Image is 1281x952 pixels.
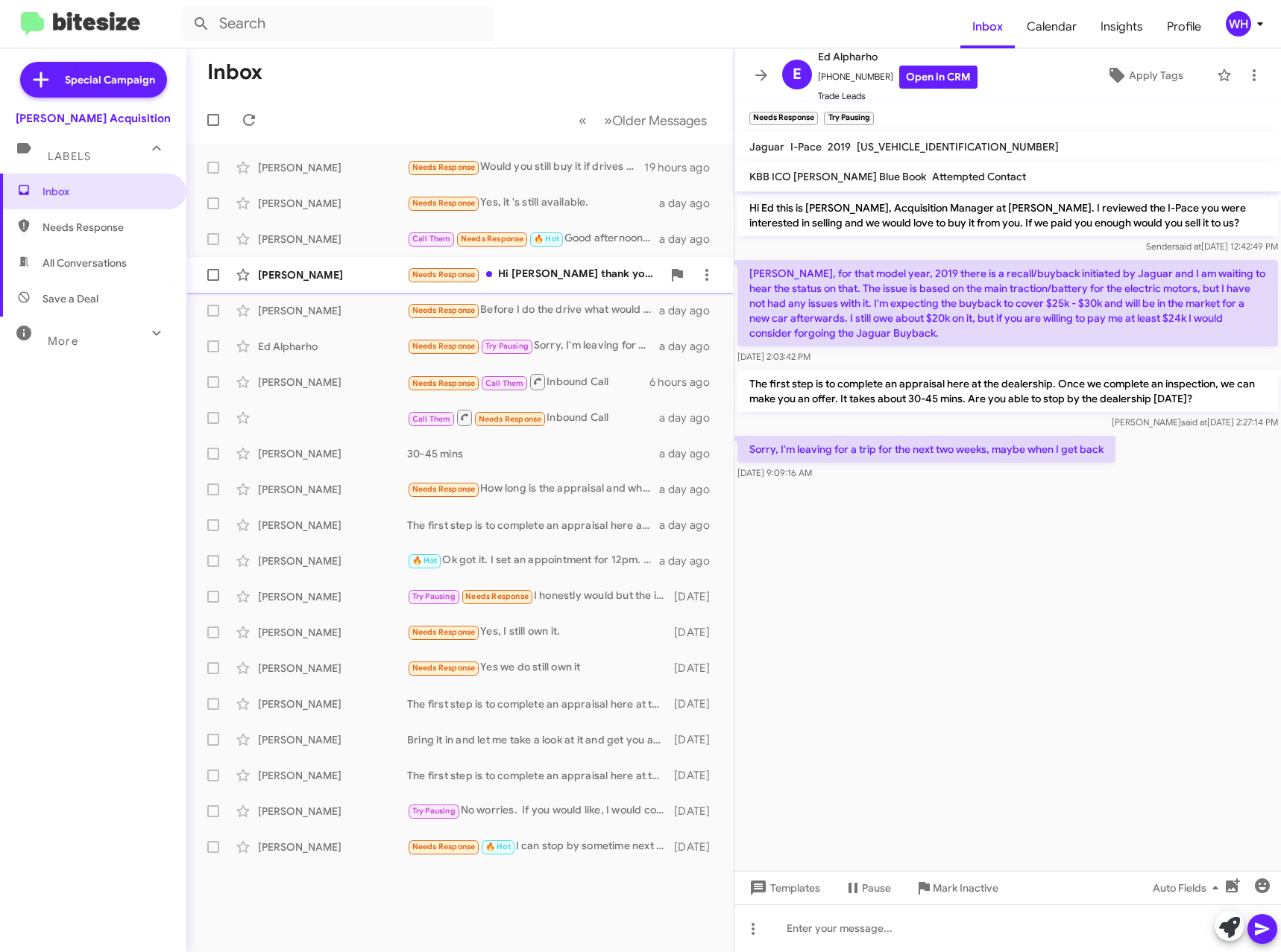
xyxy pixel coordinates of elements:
span: Needs Response [412,627,476,637]
span: » [604,111,612,130]
span: [PHONE_NUMBER] [818,66,978,89]
a: Inbox [960,5,1015,48]
p: [PERSON_NAME], for that model year, 2019 there is a recall/buyback initiated by Jaguar and I am w... [737,260,1278,346]
span: Needs Response [412,378,476,388]
div: [DATE] [671,732,722,747]
div: [PERSON_NAME] Acquisition [16,111,171,126]
span: Needs Response [412,663,476,673]
span: Needs Response [412,162,476,172]
span: Needs Response [412,484,476,494]
nav: Page navigation example [570,105,716,136]
span: 2019 [828,140,851,153]
span: Mark Inactive [933,875,998,901]
span: Needs Response [412,341,476,351]
div: [PERSON_NAME] [258,840,407,854]
div: 6 hours ago [649,375,722,390]
a: Calendar [1015,5,1089,48]
div: [PERSON_NAME] [258,553,407,568]
span: [US_VEHICLE_IDENTIFICATION_NUMBER] [857,140,1059,153]
button: Apply Tags [1080,62,1209,89]
div: The first step is to complete an appraisal here at the dealership. Once we complete an inspection... [407,768,671,783]
button: Templates [734,875,832,901]
div: a day ago [659,196,722,211]
span: Call Them [485,378,524,388]
div: Good afternoon [PERSON_NAME], Can i meet your contact person here in [GEOGRAPHIC_DATA]? [407,230,659,247]
div: [PERSON_NAME] [258,267,407,282]
span: Needs Response [465,591,529,601]
button: WH [1213,11,1265,37]
span: More [48,334,78,348]
a: Profile [1155,5,1213,48]
span: [DATE] 2:03:42 PM [737,351,811,362]
span: said at [1175,241,1201,252]
span: KBB ICO [PERSON_NAME] Blue Book [749,170,926,183]
span: Templates [746,875,820,901]
div: WH [1226,11,1251,37]
span: Auto Fields [1153,875,1224,901]
span: Try Pausing [412,591,456,601]
span: I-Pace [790,140,822,153]
span: Call Them [412,234,451,244]
div: [PERSON_NAME] [258,196,407,211]
div: I can stop by sometime next week [407,838,671,855]
div: [PERSON_NAME] [258,446,407,461]
div: [PERSON_NAME] [258,518,407,533]
h1: Inbox [207,60,262,84]
div: a day ago [659,303,722,318]
a: Open in CRM [899,66,978,89]
span: 🔥 Hot [534,234,559,244]
div: Inbound Call [407,408,659,427]
input: Search [180,6,494,42]
span: All Conversations [43,256,127,270]
div: Hi [PERSON_NAME] thank you for messaging me. I don't think you could pay what I'm hoping to get a... [407,266,662,283]
div: Yes we do still own it [407,659,671,676]
span: Attempted Contact [932,170,1026,183]
p: Sorry, I'm leaving for a trip for the next two weeks, maybe when I get back [737,436,1115,463]
div: [PERSON_NAME] [258,303,407,318]
div: [DATE] [671,625,722,640]
div: [PERSON_NAME] [258,232,407,247]
span: Labels [48,150,91,163]
button: Previous [570,105,596,136]
div: a day ago [659,410,722,425]
span: Try Pausing [412,806,456,816]
div: The first step is to complete an appraisal here at the dealership. Once we complete an inspection... [407,696,671,711]
span: Trade Leads [818,89,978,104]
span: said at [1181,416,1207,428]
div: Ok got it. I set an appointment for 12pm. Does that work? [407,552,659,569]
div: a day ago [659,553,722,568]
button: Pause [832,875,903,901]
div: a day ago [659,232,722,247]
div: Inbound Call [407,372,649,391]
span: Needs Response [479,414,542,424]
div: Sorry, I'm leaving for a trip for the next two weeks, maybe when I get back [407,337,659,355]
div: [DATE] [671,768,722,783]
div: [PERSON_NAME] [258,625,407,640]
span: Older Messages [612,112,707,129]
div: [DATE] [671,661,722,676]
div: I honestly would but the issue is is that I do need a car for work I live on the west side by wor... [407,588,671,605]
div: [PERSON_NAME] [258,661,407,676]
span: Needs Response [412,305,476,315]
div: The first step is to complete an appraisal here at the dealership. Once we complete an inspection... [407,518,659,533]
div: How long is the appraisal and what is the ball park range offered for a vehicle like mine? Unfort... [407,480,659,498]
div: [DATE] [671,696,722,711]
a: Insights [1089,5,1155,48]
small: Needs Response [749,112,818,125]
div: [PERSON_NAME] [258,804,407,819]
span: [PERSON_NAME] [DATE] 2:27:14 PM [1112,416,1278,428]
span: Sender [DATE] 12:42:49 PM [1146,241,1278,252]
span: Inbox [43,184,169,199]
div: a day ago [659,482,722,497]
div: Yes, I still own it. [407,623,671,641]
div: [PERSON_NAME] [258,375,407,390]
span: Pause [862,875,891,901]
div: a day ago [659,339,722,354]
span: Needs Response [412,198,476,208]
button: Mark Inactive [903,875,1010,901]
div: Before I do the drive what would be the range of the offer that you guys be around ? [407,302,659,319]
